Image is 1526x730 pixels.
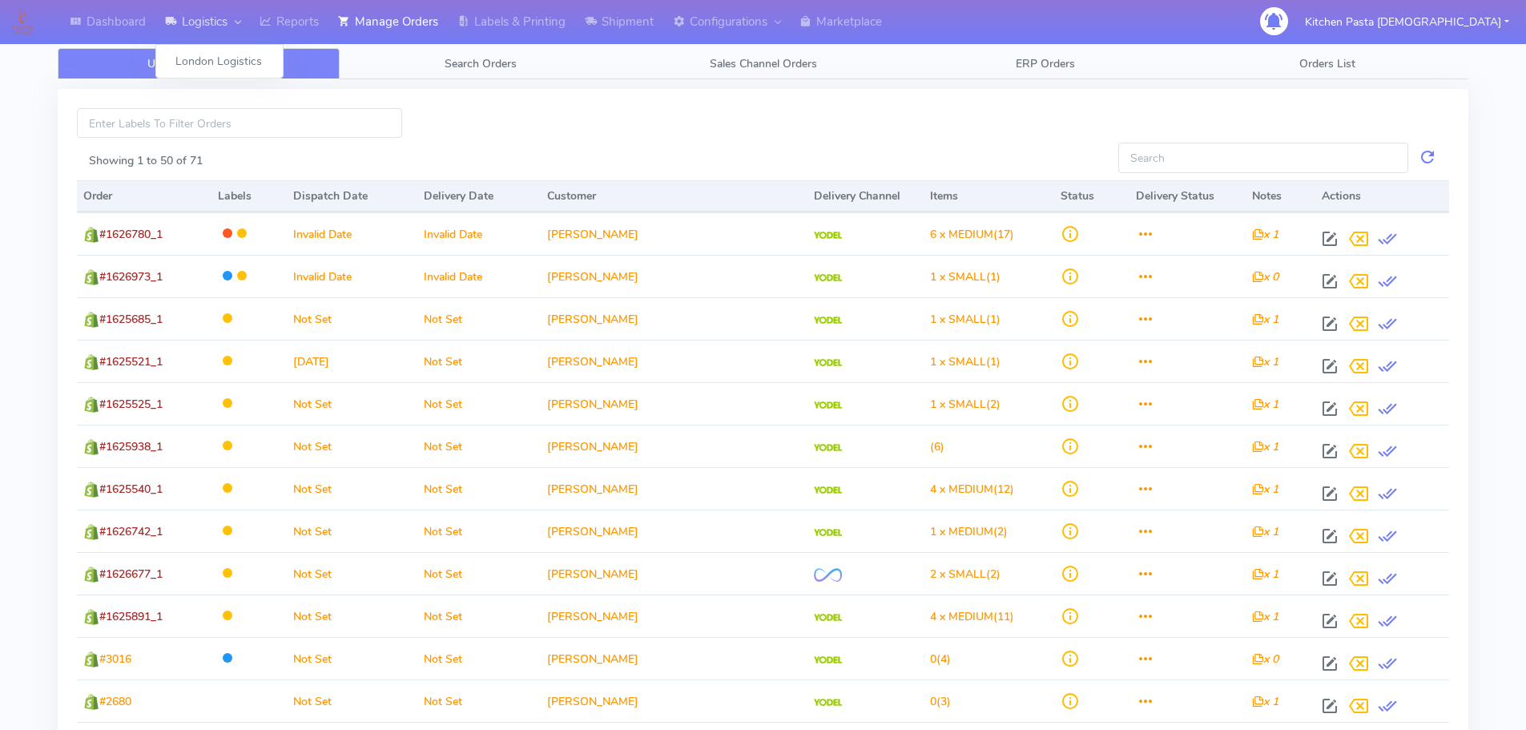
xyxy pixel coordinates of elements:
[541,552,807,595] td: [PERSON_NAME]
[417,255,542,297] td: Invalid Date
[99,269,163,284] span: #1626973_1
[930,524,993,539] span: 1 x MEDIUM
[99,694,131,709] span: #2680
[930,269,1001,284] span: (1)
[930,439,944,454] span: (6)
[1252,694,1278,709] i: x 1
[541,680,807,722] td: [PERSON_NAME]
[287,552,417,595] td: Not Set
[287,297,417,340] td: Not Set
[77,180,211,212] th: Order
[814,317,842,325] img: Yodel
[287,340,417,382] td: [DATE]
[1016,56,1075,71] span: ERP Orders
[1293,6,1521,38] button: Kitchen Pasta [DEMOGRAPHIC_DATA]
[814,486,842,494] img: Yodel
[924,180,1054,212] th: Items
[814,359,842,367] img: Yodel
[417,595,542,637] td: Not Set
[930,651,936,667] span: 0
[99,354,163,369] span: #1625521_1
[287,680,417,722] td: Not Set
[287,212,417,255] td: Invalid Date
[147,56,250,71] span: Unconfirmed Orders
[99,651,131,667] span: #3016
[1252,439,1278,454] i: x 1
[417,637,542,680] td: Not Set
[287,180,417,212] th: Dispatch Date
[417,297,542,340] td: Not Set
[930,269,986,284] span: 1 x SMALL
[814,568,842,582] img: OnFleet
[814,614,842,622] img: Yodel
[1252,524,1278,539] i: x 1
[930,694,951,709] span: (3)
[417,340,542,382] td: Not Set
[77,108,402,138] input: Enter Labels To Filter Orders
[417,425,542,467] td: Not Set
[417,467,542,510] td: Not Set
[417,680,542,722] td: Not Set
[1252,312,1278,327] i: x 1
[814,699,842,707] img: Yodel
[287,255,417,297] td: Invalid Date
[930,227,1014,242] span: (17)
[541,297,807,340] td: [PERSON_NAME]
[287,425,417,467] td: Not Set
[541,510,807,552] td: [PERSON_NAME]
[417,552,542,595] td: Not Set
[1129,180,1246,212] th: Delivery Status
[930,567,986,582] span: 2 x SMALL
[814,274,842,282] img: Yodel
[814,232,842,240] img: Yodel
[1118,143,1408,172] input: Search
[1252,567,1278,582] i: x 1
[930,609,1014,624] span: (11)
[541,595,807,637] td: [PERSON_NAME]
[58,48,1468,79] ul: Tabs
[1252,269,1278,284] i: x 0
[807,180,924,212] th: Delivery Channel
[445,56,517,71] span: Search Orders
[1252,397,1278,412] i: x 1
[211,180,287,212] th: Labels
[930,524,1008,539] span: (2)
[287,637,417,680] td: Not Set
[417,382,542,425] td: Not Set
[930,354,986,369] span: 1 x SMALL
[930,609,993,624] span: 4 x MEDIUM
[930,482,993,497] span: 4 x MEDIUM
[287,467,417,510] td: Not Set
[1299,56,1355,71] span: Orders List
[814,529,842,537] img: Yodel
[930,567,1001,582] span: (2)
[1252,227,1278,242] i: x 1
[417,510,542,552] td: Not Set
[930,312,986,327] span: 1 x SMALL
[1246,180,1315,212] th: Notes
[930,312,1001,327] span: (1)
[930,482,1014,497] span: (12)
[156,48,283,75] a: London Logistics
[99,227,163,242] span: #1626780_1
[287,595,417,637] td: Not Set
[287,382,417,425] td: Not Set
[89,152,203,169] label: Showing 1 to 50 of 71
[541,382,807,425] td: [PERSON_NAME]
[541,212,807,255] td: [PERSON_NAME]
[99,609,163,624] span: #1625891_1
[814,401,842,409] img: Yodel
[541,467,807,510] td: [PERSON_NAME]
[541,255,807,297] td: [PERSON_NAME]
[99,397,163,412] span: #1625525_1
[930,227,993,242] span: 6 x MEDIUM
[1252,651,1278,667] i: x 0
[541,425,807,467] td: [PERSON_NAME]
[930,397,986,412] span: 1 x SMALL
[930,651,951,667] span: (4)
[99,567,163,582] span: #1626677_1
[99,524,163,539] span: #1626742_1
[930,354,1001,369] span: (1)
[287,510,417,552] td: Not Set
[417,212,542,255] td: Invalid Date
